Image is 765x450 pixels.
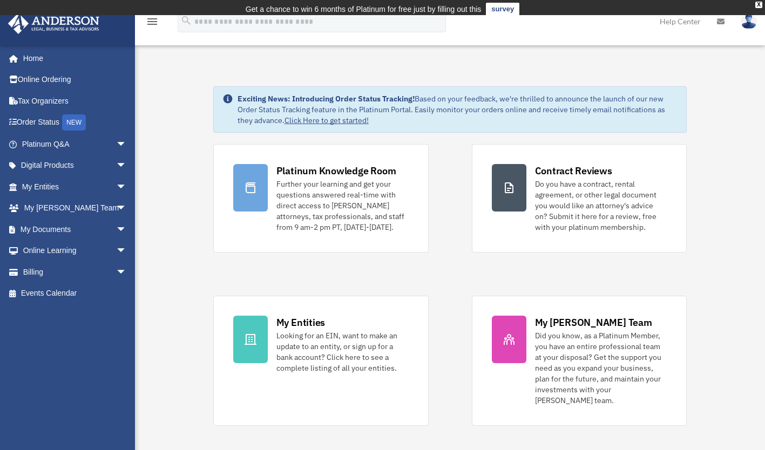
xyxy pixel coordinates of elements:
span: arrow_drop_down [116,240,138,262]
div: close [755,2,762,8]
div: My Entities [276,316,325,329]
span: arrow_drop_down [116,133,138,155]
div: Did you know, as a Platinum Member, you have an entire professional team at your disposal? Get th... [535,330,667,406]
a: Platinum Q&Aarrow_drop_down [8,133,143,155]
div: Based on your feedback, we're thrilled to announce the launch of our new Order Status Tracking fe... [238,93,678,126]
a: My Entities Looking for an EIN, want to make an update to an entity, or sign up for a bank accoun... [213,296,429,426]
a: Billingarrow_drop_down [8,261,143,283]
i: menu [146,15,159,28]
a: My [PERSON_NAME] Teamarrow_drop_down [8,197,143,219]
a: menu [146,19,159,28]
a: Home [8,47,138,69]
div: My [PERSON_NAME] Team [535,316,652,329]
div: Further your learning and get your questions answered real-time with direct access to [PERSON_NAM... [276,179,409,233]
a: My Documentsarrow_drop_down [8,219,143,240]
a: Digital Productsarrow_drop_down [8,155,143,176]
div: NEW [62,114,86,131]
a: Platinum Knowledge Room Further your learning and get your questions answered real-time with dire... [213,144,429,253]
div: Contract Reviews [535,164,612,178]
a: survey [486,3,519,16]
strong: Exciting News: Introducing Order Status Tracking! [238,94,415,104]
span: arrow_drop_down [116,155,138,177]
div: Get a chance to win 6 months of Platinum for free just by filling out this [246,3,482,16]
div: Do you have a contract, rental agreement, or other legal document you would like an attorney's ad... [535,179,667,233]
a: My [PERSON_NAME] Team Did you know, as a Platinum Member, you have an entire professional team at... [472,296,687,426]
img: User Pic [741,13,757,29]
i: search [180,15,192,26]
div: Platinum Knowledge Room [276,164,396,178]
span: arrow_drop_down [116,219,138,241]
span: arrow_drop_down [116,261,138,283]
a: Contract Reviews Do you have a contract, rental agreement, or other legal document you would like... [472,144,687,253]
img: Anderson Advisors Platinum Portal [5,13,103,34]
a: Click Here to get started! [285,115,369,125]
div: Looking for an EIN, want to make an update to an entity, or sign up for a bank account? Click her... [276,330,409,373]
a: Tax Organizers [8,90,143,112]
a: Events Calendar [8,283,143,304]
a: My Entitiesarrow_drop_down [8,176,143,197]
a: Online Ordering [8,69,143,91]
a: Online Learningarrow_drop_down [8,240,143,262]
a: Order StatusNEW [8,112,143,134]
span: arrow_drop_down [116,176,138,198]
span: arrow_drop_down [116,197,138,220]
